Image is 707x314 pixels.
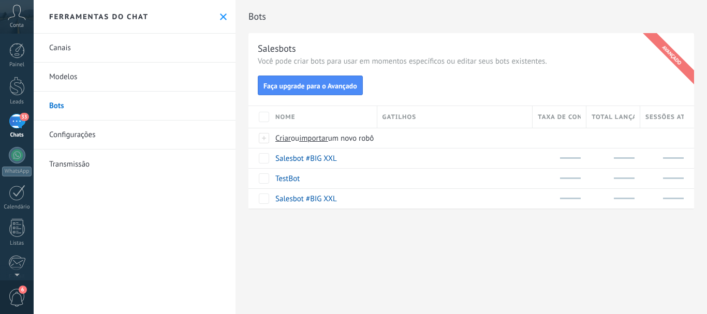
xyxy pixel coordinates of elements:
div: 0 [586,148,635,168]
span: Sessões ativas [645,112,684,122]
div: 140 [640,189,684,208]
a: Salesbot #BIG XXL [275,194,337,204]
span: Nome [275,112,296,122]
a: Transmissão [34,149,235,178]
a: Configurações [34,121,235,149]
div: 0 [586,169,635,188]
span: Criar [275,133,291,143]
div: Listas [2,240,32,247]
span: 6 [19,286,27,294]
span: um novo robô [328,133,374,143]
span: 33 [20,113,28,121]
span: Gatilhos [382,112,417,122]
span: Conta [10,22,24,29]
div: 0% [533,148,581,168]
div: Bots [640,128,684,148]
div: 0 [640,169,684,188]
div: 32% [533,189,581,208]
a: Salesbot #BIG XXL [275,154,337,163]
a: Bots [34,92,235,121]
a: Modelos [34,63,235,92]
a: Faça upgrade para o Avançado [258,80,363,90]
div: 0 [640,148,684,168]
div: Salesbots [258,42,296,54]
h2: Ferramentas do chat [49,12,149,21]
span: Taxa de conversão [538,112,581,122]
div: Chats [2,132,32,139]
div: 205 [586,189,635,208]
div: Leads [2,99,32,106]
a: TestBot [275,174,300,184]
span: Faça upgrade para o Avançado [263,82,357,89]
button: Faça upgrade para o Avançado [258,76,363,95]
p: Você pode criar bots para usar em momentos específicos ou editar seus bots existentes. [258,56,685,66]
h2: Bots [248,6,694,27]
span: importar [299,133,328,143]
div: WhatsApp [2,167,32,176]
span: Total lançado [592,112,635,122]
div: avançado [641,24,703,86]
div: Painel [2,62,32,68]
a: Canais [34,34,235,63]
div: 0% [533,169,581,188]
span: ou [291,133,299,143]
div: Calendário [2,204,32,211]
